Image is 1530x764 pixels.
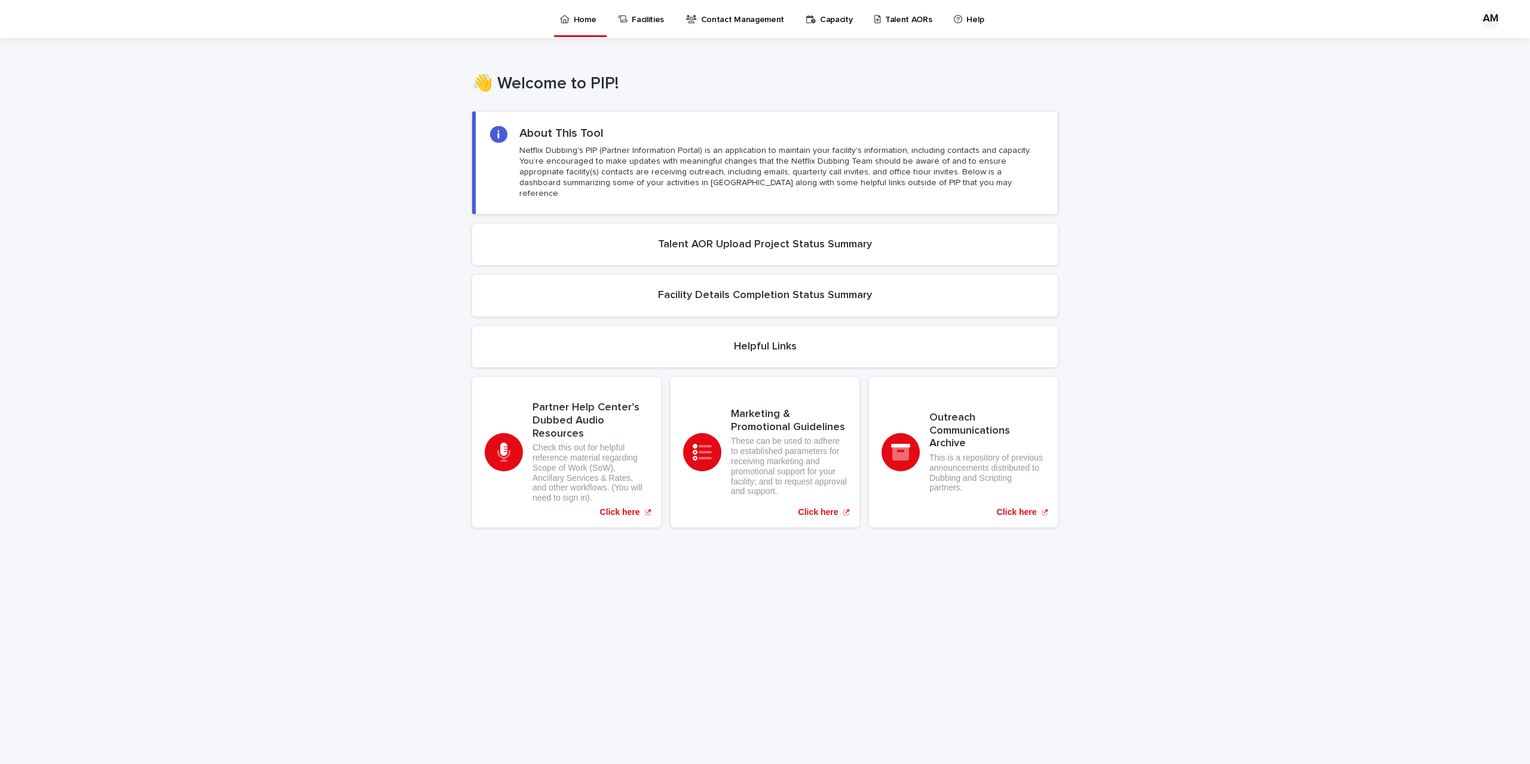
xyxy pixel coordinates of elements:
[929,412,1045,450] h3: Outreach Communications Archive
[519,126,604,140] h2: About This Tool
[533,401,648,440] h3: Partner Help Center’s Dubbed Audio Resources
[1481,10,1500,29] div: AM
[731,436,847,496] p: These can be used to adhere to established parameters for receiving marketing and promotional sup...
[658,238,872,251] h2: Talent AOR Upload Project Status Summary
[533,443,648,503] p: Check this out for helpful reference material regarding Scope of Work (SoW), Ancillary Services &...
[734,340,797,354] h2: Helpful Links
[997,507,1037,517] p: Click here
[869,377,1058,527] a: Click here
[600,507,640,517] p: Click here
[519,145,1043,200] p: Netflix Dubbing's PIP (Partner Information Portal) is an application to maintain your facility's ...
[929,453,1045,493] p: This is a repository of previous announcements distributed to Dubbing and Scripting partners.
[658,289,872,302] h2: Facility Details Completion Status Summary
[731,408,847,434] h3: Marketing & Promotional Guidelines
[472,74,1058,94] h1: 👋 Welcome to PIP!
[472,377,661,527] a: Click here
[671,377,859,527] a: Click here
[798,507,839,517] p: Click here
